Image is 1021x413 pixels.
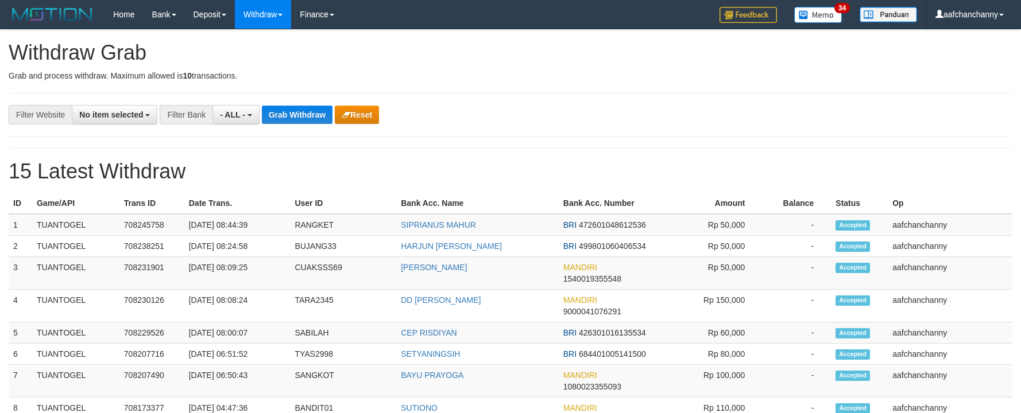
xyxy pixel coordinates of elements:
[888,289,1012,322] td: aafchanchanny
[9,343,32,364] td: 6
[563,274,621,283] span: Copy 1540019355548 to clipboard
[563,382,621,391] span: Copy 1080023355093 to clipboard
[836,295,870,305] span: Accepted
[401,241,502,251] a: HARJUN [PERSON_NAME]
[290,289,396,322] td: TARA2345
[888,193,1012,214] th: Op
[762,193,831,214] th: Balance
[563,307,621,316] span: Copy 9000041076291 to clipboard
[563,263,597,272] span: MANDIRI
[836,328,870,338] span: Accepted
[290,343,396,364] td: TYAS2998
[9,160,1012,183] h1: 15 Latest Withdraw
[79,110,143,119] span: No item selected
[659,256,763,289] td: Rp 50,000
[184,214,291,236] td: [DATE] 08:44:39
[762,322,831,343] td: -
[72,105,157,124] button: No item selected
[659,289,763,322] td: Rp 150,000
[401,328,457,337] a: CEP RISDIYAN
[579,241,646,251] span: Copy 499801060406534 to clipboard
[32,256,119,289] td: TUANTOGEL
[9,235,32,256] td: 2
[119,256,184,289] td: 708231901
[119,343,184,364] td: 708207716
[9,256,32,289] td: 3
[119,364,184,397] td: 708207490
[32,322,119,343] td: TUANTOGEL
[335,106,379,124] button: Reset
[184,364,291,397] td: [DATE] 06:50:43
[762,235,831,256] td: -
[563,241,577,251] span: BRI
[9,105,72,124] div: Filter Website
[212,105,259,124] button: - ALL -
[401,403,438,412] a: SUTIONO
[836,220,870,230] span: Accepted
[401,371,463,380] a: BAYU PRAYOGA
[119,322,184,343] td: 708229526
[579,349,646,359] span: Copy 684401005141500 to clipboard
[9,41,1012,64] h1: Withdraw Grab
[794,7,842,23] img: Button%20Memo.svg
[119,289,184,322] td: 708230126
[290,235,396,256] td: BUJANG33
[762,256,831,289] td: -
[262,106,332,124] button: Grab Withdraw
[396,193,559,214] th: Bank Acc. Name
[32,235,119,256] td: TUANTOGEL
[401,220,476,229] a: SIPRIANUS MAHUR
[184,322,291,343] td: [DATE] 08:00:07
[184,343,291,364] td: [DATE] 06:51:52
[888,214,1012,236] td: aafchanchanny
[659,322,763,343] td: Rp 60,000
[720,7,777,23] img: Feedback.jpg
[834,3,850,13] span: 34
[290,256,396,289] td: CUAKSSS69
[836,371,870,380] span: Accepted
[32,214,119,236] td: TUANTOGEL
[888,343,1012,364] td: aafchanchanny
[579,328,646,337] span: Copy 426301016135534 to clipboard
[160,105,212,124] div: Filter Bank
[563,328,577,337] span: BRI
[888,364,1012,397] td: aafchanchanny
[888,235,1012,256] td: aafchanchanny
[659,214,763,236] td: Rp 50,000
[563,349,577,359] span: BRI
[9,214,32,236] td: 1
[563,403,597,412] span: MANDIRI
[836,241,870,251] span: Accepted
[762,343,831,364] td: -
[860,7,917,22] img: panduan.png
[831,193,888,214] th: Status
[32,343,119,364] td: TUANTOGEL
[184,193,291,214] th: Date Trans.
[183,71,192,80] strong: 10
[762,214,831,236] td: -
[836,349,870,359] span: Accepted
[9,6,96,23] img: MOTION_logo.png
[119,235,184,256] td: 708238251
[659,364,763,397] td: Rp 100,000
[9,322,32,343] td: 5
[290,322,396,343] td: SABILAH
[9,70,1012,81] p: Grab and process withdraw. Maximum allowed is transactions.
[762,364,831,397] td: -
[659,343,763,364] td: Rp 80,000
[559,193,659,214] th: Bank Acc. Number
[184,235,291,256] td: [DATE] 08:24:58
[32,193,119,214] th: Game/API
[119,193,184,214] th: Trans ID
[659,193,763,214] th: Amount
[184,256,291,289] td: [DATE] 08:09:25
[836,403,870,413] span: Accepted
[401,263,467,272] a: [PERSON_NAME]
[220,110,245,119] span: - ALL -
[290,364,396,397] td: SANGKOT
[184,289,291,322] td: [DATE] 08:08:24
[32,289,119,322] td: TUANTOGEL
[290,193,396,214] th: User ID
[9,289,32,322] td: 4
[563,295,597,305] span: MANDIRI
